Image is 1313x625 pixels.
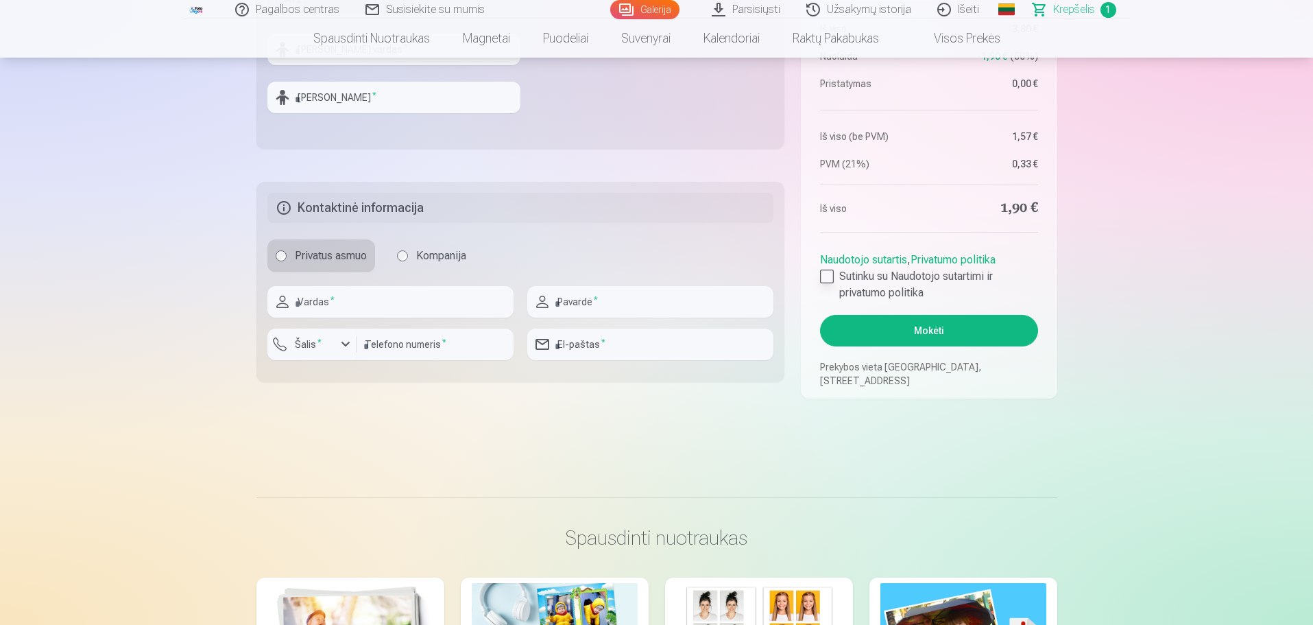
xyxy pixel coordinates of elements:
label: Kompanija [389,239,474,272]
dd: 1,57 € [936,130,1038,143]
label: Sutinku su Naudotojo sutartimi ir privatumo politika [820,268,1037,301]
span: 1 [1100,2,1116,18]
a: Visos prekės [895,19,1017,58]
a: Raktų pakabukas [776,19,895,58]
dd: 1,90 € [936,199,1038,218]
a: Puodeliai [527,19,605,58]
button: Šalis* [267,329,357,360]
dt: Iš viso [820,199,922,218]
dd: 0,00 € [936,77,1038,91]
span: Krepšelis [1053,1,1095,18]
h5: Kontaktinė informacija [267,193,774,223]
div: , [820,246,1037,301]
a: Privatumo politika [911,253,996,266]
a: Spausdinti nuotraukas [297,19,446,58]
label: Privatus asmuo [267,239,375,272]
a: Magnetai [446,19,527,58]
button: Mokėti [820,315,1037,346]
p: Prekybos vieta [GEOGRAPHIC_DATA], [STREET_ADDRESS] [820,360,1037,388]
dd: 0,33 € [936,157,1038,171]
input: Kompanija [397,250,408,261]
input: Privatus asmuo [276,250,287,261]
img: /fa2 [189,5,204,14]
dt: Pristatymas [820,77,922,91]
dt: PVM (21%) [820,157,922,171]
a: Kalendoriai [687,19,776,58]
label: Šalis [289,338,327,351]
a: Naudotojo sutartis [820,253,907,266]
h3: Spausdinti nuotraukas [267,526,1046,550]
dt: Iš viso (be PVM) [820,130,922,143]
a: Suvenyrai [605,19,687,58]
